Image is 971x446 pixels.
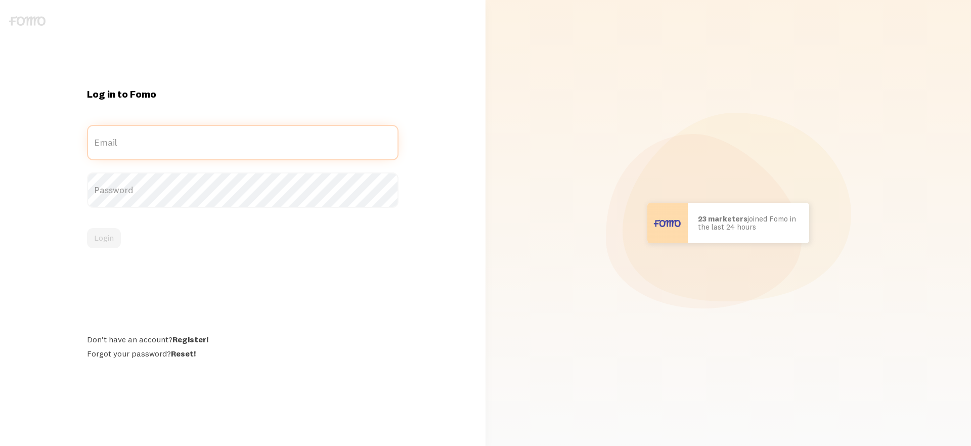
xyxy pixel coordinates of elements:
h1: Log in to Fomo [87,87,399,101]
img: User avatar [647,203,688,243]
img: fomo-logo-gray-b99e0e8ada9f9040e2984d0d95b3b12da0074ffd48d1e5cb62ac37fc77b0b268.svg [9,16,46,26]
div: Don't have an account? [87,334,399,344]
p: joined Fomo in the last 24 hours [698,215,799,232]
label: Password [87,172,399,208]
div: Forgot your password? [87,348,399,359]
b: 23 marketers [698,214,747,224]
label: Email [87,125,399,160]
a: Register! [172,334,208,344]
a: Reset! [171,348,196,359]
